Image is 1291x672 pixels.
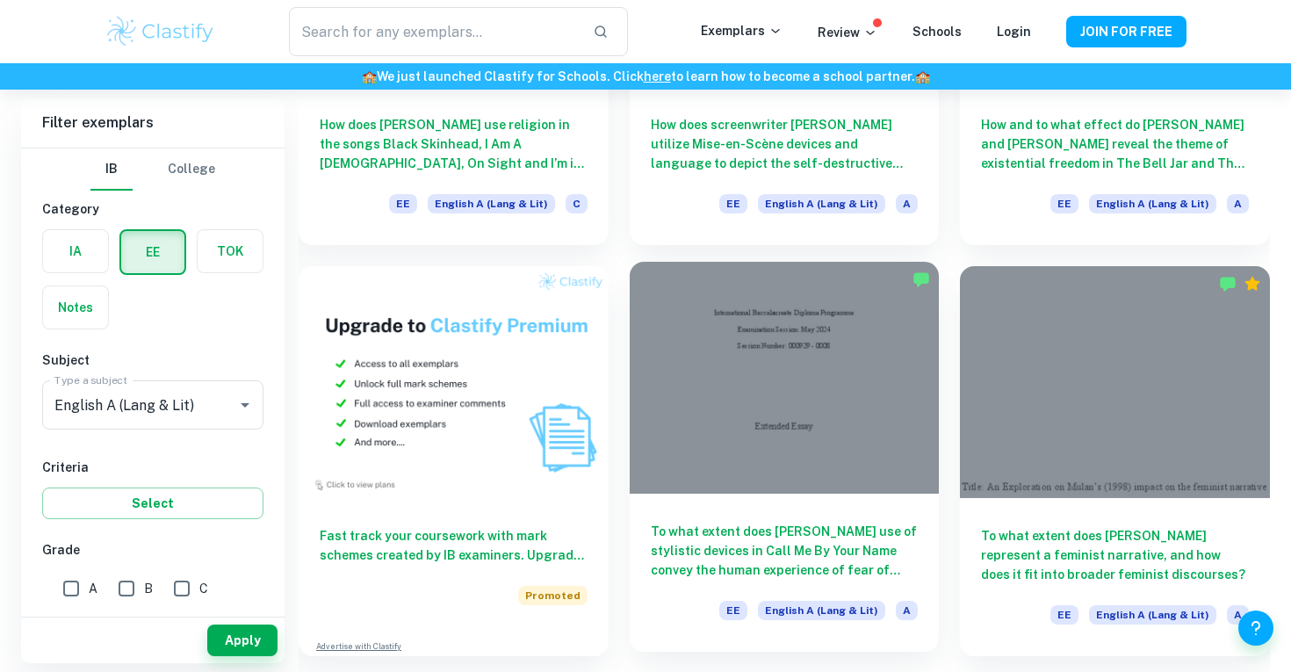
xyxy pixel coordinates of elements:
[1050,605,1078,625] span: EE
[42,540,263,560] h6: Grade
[42,488,263,519] button: Select
[42,458,263,477] h6: Criteria
[198,230,263,272] button: TOK
[1089,605,1216,625] span: English A (Lang & Lit)
[758,194,885,213] span: English A (Lang & Lit)
[362,69,377,83] span: 🏫
[90,148,133,191] button: IB
[4,67,1287,86] h6: We just launched Clastify for Schools. Click to learn how to become a school partner.
[651,115,919,173] h6: How does screenwriter [PERSON_NAME] utilize Mise-en-Scène devices and language to depict the self...
[43,286,108,329] button: Notes
[1238,611,1273,646] button: Help and Feedback
[289,7,579,56] input: Search for any exemplars...
[630,266,940,656] a: To what extent does [PERSON_NAME] use of stylistic devices in Call Me By Your Name convey the hum...
[1244,275,1261,293] div: Premium
[651,522,919,580] h6: To what extent does [PERSON_NAME] use of stylistic devices in Call Me By Your Name convey the hum...
[320,526,588,565] h6: Fast track your coursework with mark schemes created by IB examiners. Upgrade now
[1050,194,1078,213] span: EE
[428,194,555,213] span: English A (Lang & Lit)
[518,586,588,605] span: Promoted
[644,69,671,83] a: here
[316,640,401,653] a: Advertise with Clastify
[912,271,930,288] img: Marked
[90,148,215,191] div: Filter type choice
[981,526,1249,584] h6: To what extent does [PERSON_NAME] represent a feminist narrative, and how does it fit into broade...
[896,601,918,620] span: A
[566,194,588,213] span: C
[818,23,877,42] p: Review
[1227,605,1249,625] span: A
[981,115,1249,173] h6: How and to what effect do [PERSON_NAME] and [PERSON_NAME] reveal the theme of existential freedom...
[89,579,97,598] span: A
[758,601,885,620] span: English A (Lang & Lit)
[701,21,783,40] p: Exemplars
[168,148,215,191] button: College
[1219,275,1237,293] img: Marked
[912,25,962,39] a: Schools
[1066,16,1186,47] button: JOIN FOR FREE
[43,230,108,272] button: IA
[233,393,257,417] button: Open
[54,372,127,387] label: Type a subject
[320,115,588,173] h6: How does [PERSON_NAME] use religion in the songs Black Skinhead, I Am A [DEMOGRAPHIC_DATA], On Si...
[719,601,747,620] span: EE
[299,266,609,498] img: Thumbnail
[144,579,153,598] span: B
[719,194,747,213] span: EE
[960,266,1270,656] a: To what extent does [PERSON_NAME] represent a feminist narrative, and how does it fit into broade...
[42,350,263,370] h6: Subject
[896,194,918,213] span: A
[915,69,930,83] span: 🏫
[389,194,417,213] span: EE
[42,199,263,219] h6: Category
[21,98,285,148] h6: Filter exemplars
[199,579,208,598] span: C
[1227,194,1249,213] span: A
[207,625,278,656] button: Apply
[997,25,1031,39] a: Login
[1089,194,1216,213] span: English A (Lang & Lit)
[105,14,216,49] img: Clastify logo
[121,231,184,273] button: EE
